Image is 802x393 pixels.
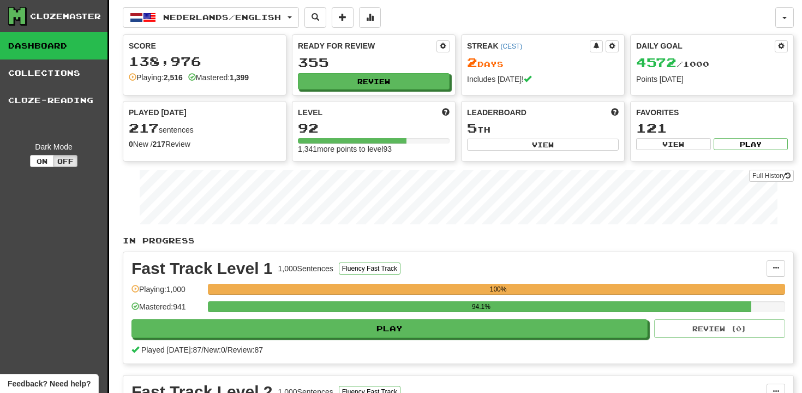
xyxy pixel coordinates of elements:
[298,73,450,90] button: Review
[714,138,788,150] button: Play
[467,120,477,135] span: 5
[467,74,619,85] div: Includes [DATE]!
[164,73,183,82] strong: 2,516
[129,55,280,68] div: 138,976
[230,73,249,82] strong: 1,399
[204,346,225,354] span: New: 0
[225,346,228,354] span: /
[298,56,450,69] div: 355
[500,43,522,50] a: (CEST)
[636,59,709,69] span: / 1000
[153,140,165,148] strong: 217
[298,144,450,154] div: 1,341 more points to level 93
[298,40,436,51] div: Ready for Review
[129,140,133,148] strong: 0
[30,155,54,167] button: On
[636,40,775,52] div: Daily Goal
[129,120,159,135] span: 217
[163,13,281,22] span: Nederlands / English
[141,346,201,354] span: Played [DATE]: 87
[131,260,273,277] div: Fast Track Level 1
[30,11,101,22] div: Clozemaster
[467,139,619,151] button: View
[131,301,202,319] div: Mastered: 941
[298,107,322,118] span: Level
[304,7,326,28] button: Search sentences
[332,7,354,28] button: Add sentence to collection
[211,301,751,312] div: 94.1%
[53,155,77,167] button: Off
[467,55,477,70] span: 2
[636,74,788,85] div: Points [DATE]
[123,7,299,28] button: Nederlands/English
[131,284,202,302] div: Playing: 1,000
[749,170,794,182] a: Full History
[211,284,785,295] div: 100%
[611,107,619,118] span: This week in points, UTC
[129,72,183,83] div: Playing:
[442,107,450,118] span: Score more points to level up
[339,263,400,275] button: Fluency Fast Track
[228,346,263,354] span: Review: 87
[636,138,711,150] button: View
[8,378,91,389] span: Open feedback widget
[467,107,526,118] span: Leaderboard
[131,319,648,338] button: Play
[636,121,788,135] div: 121
[636,55,677,70] span: 4572
[129,139,280,150] div: New / Review
[8,141,99,152] div: Dark Mode
[467,56,619,70] div: Day s
[654,319,785,338] button: Review (0)
[123,235,794,246] p: In Progress
[188,72,249,83] div: Mastered:
[298,121,450,135] div: 92
[278,263,333,274] div: 1,000 Sentences
[636,107,788,118] div: Favorites
[467,40,590,51] div: Streak
[129,107,187,118] span: Played [DATE]
[467,121,619,135] div: th
[129,121,280,135] div: sentences
[201,346,204,354] span: /
[359,7,381,28] button: More stats
[129,40,280,51] div: Score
